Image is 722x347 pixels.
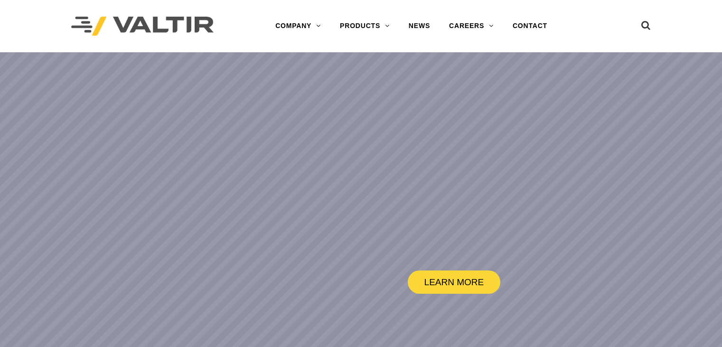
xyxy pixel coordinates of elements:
[408,270,501,294] a: LEARN MORE
[266,17,330,36] a: COMPANY
[399,17,440,36] a: NEWS
[71,17,214,36] img: Valtir
[330,17,399,36] a: PRODUCTS
[440,17,503,36] a: CAREERS
[503,17,557,36] a: CONTACT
